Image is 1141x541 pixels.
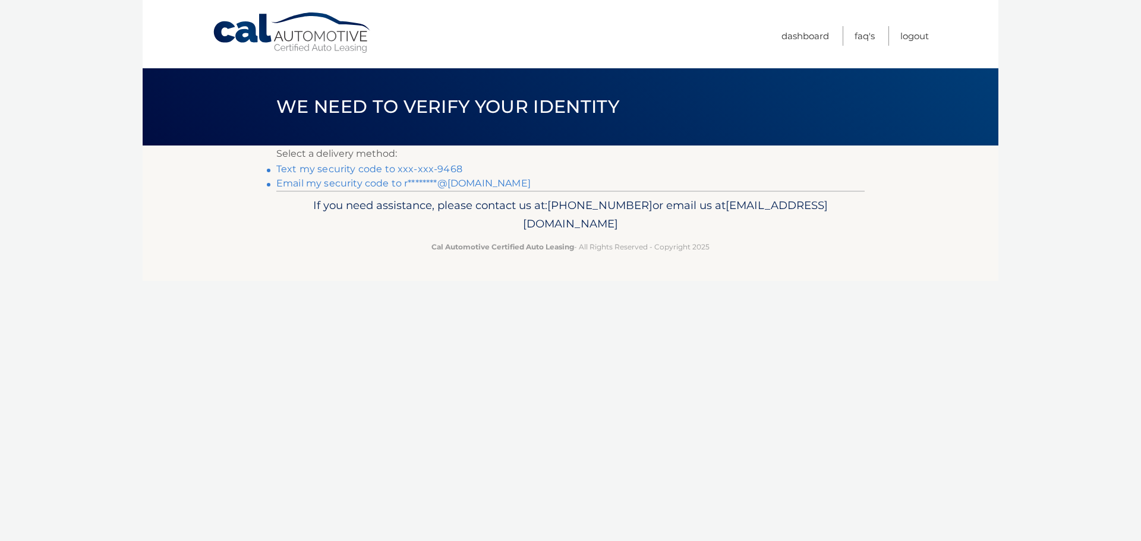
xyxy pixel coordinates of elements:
p: Select a delivery method: [276,145,865,162]
span: We need to verify your identity [276,96,619,118]
a: FAQ's [855,26,875,46]
a: Text my security code to xxx-xxx-9468 [276,163,462,175]
a: Dashboard [781,26,829,46]
span: [PHONE_NUMBER] [547,198,653,212]
a: Logout [900,26,929,46]
p: - All Rights Reserved - Copyright 2025 [284,241,857,253]
p: If you need assistance, please contact us at: or email us at [284,196,857,234]
a: Cal Automotive [212,12,373,54]
strong: Cal Automotive Certified Auto Leasing [431,242,574,251]
a: Email my security code to r********@[DOMAIN_NAME] [276,178,531,189]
